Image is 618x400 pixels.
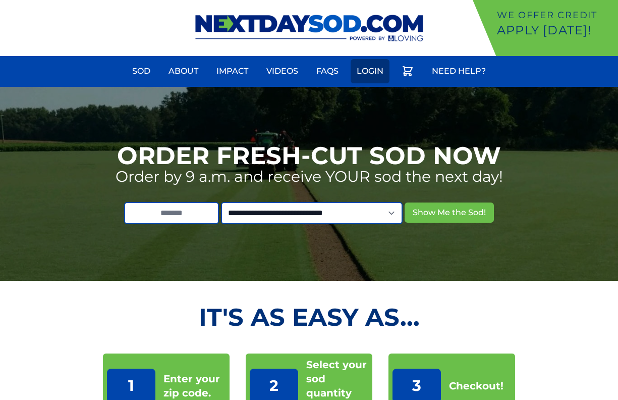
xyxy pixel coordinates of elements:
p: Apply [DATE]! [497,22,614,38]
a: About [162,59,204,83]
a: FAQs [310,59,345,83]
a: Login [351,59,389,83]
p: Enter your zip code. [163,372,226,400]
a: Need Help? [426,59,492,83]
p: Checkout! [449,379,503,393]
a: Impact [210,59,254,83]
a: Sod [126,59,156,83]
h2: It's as Easy As... [103,305,515,329]
h1: Order Fresh-Cut Sod Now [117,143,501,168]
p: We offer Credit [497,8,614,22]
a: Videos [260,59,304,83]
button: Show Me the Sod! [405,203,494,223]
p: Order by 9 a.m. and receive YOUR sod the next day! [116,168,503,186]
